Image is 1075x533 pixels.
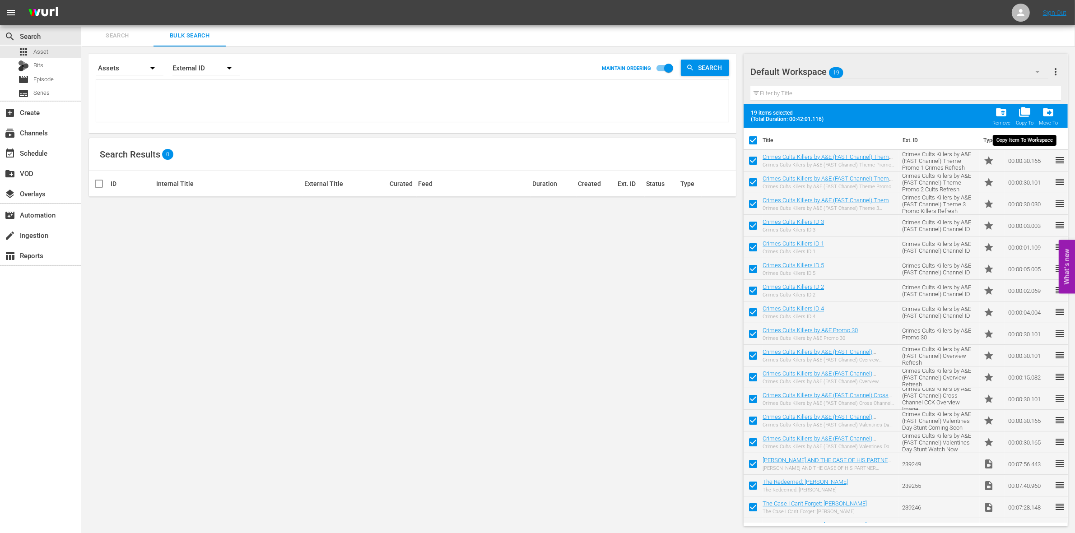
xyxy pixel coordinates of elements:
[1019,106,1031,118] span: folder_copy
[898,388,980,410] td: Crimes Cults Killers by A&E (FAST Channel) Cross Channel CCK Overview Image
[990,103,1013,129] button: Remove
[5,230,15,241] span: Ingestion
[983,220,994,231] span: Promo
[1054,241,1065,252] span: reorder
[763,305,824,312] a: Crimes Cults Killers ID 4
[390,180,415,187] div: Curated
[578,180,615,187] div: Created
[680,180,700,187] div: Type
[1054,285,1065,296] span: reorder
[1005,193,1054,215] td: 00:00:30.030
[532,180,575,187] div: Duration
[763,348,876,362] a: Crimes Cults Killers by A&E (FAST Channel) Overview Refresh
[1005,431,1054,453] td: 00:00:30.165
[990,103,1013,129] span: Remove Item From Workspace
[1036,103,1061,129] button: Move To
[5,31,15,42] span: Search
[1054,306,1065,317] span: reorder
[159,31,220,41] span: Bulk Search
[898,323,980,345] td: Crimes Cults Killers by A&E Promo 30
[763,379,894,385] div: Crimes Cults Killers by A&E (FAST Channel) Overview Refresh
[898,496,980,518] td: 239246
[1054,415,1065,426] span: reorder
[983,394,994,404] span: Promo
[1036,103,1061,129] span: Move Item To Workspace
[22,2,65,23] img: ans4CAIJ8jUAAAAAAAAAAAAAAAAAAAAAAAAgQb4GAAAAAAAAAAAAAAAAAAAAAAAAJMjXAAAAAAAAAAAAAAAAAAAAAAAAgAT5G...
[983,329,994,339] span: Promo
[983,285,994,296] span: Promo
[18,60,29,71] div: Bits
[898,280,980,301] td: Crimes Cults Killers by A&E (FAST Channel) Channel ID
[1005,301,1054,323] td: 00:00:04.004
[5,210,15,221] span: Automation
[1005,323,1054,345] td: 00:00:30.101
[983,199,994,209] span: Promo
[1005,496,1054,518] td: 00:07:28.148
[898,236,980,258] td: Crimes Cults Killers by A&E (FAST Channel) Channel ID
[897,128,978,153] th: Ext. ID
[763,240,824,247] a: Crimes Cults Killers ID 1
[983,307,994,318] span: Promo
[1005,453,1054,475] td: 00:07:56.443
[172,56,240,81] div: External ID
[418,180,529,187] div: Feed
[763,357,894,363] div: Crimes Cults Killers by A&E (FAST Channel) Overview Refresh
[750,59,1048,84] div: Default Workspace
[898,193,980,215] td: Crimes Cults Killers by A&E (FAST Channel) Theme 3 Promo Killers Refresh
[5,107,15,118] span: Create
[763,370,876,384] a: Crimes Cults Killers by A&E (FAST Channel) Overview Refresh
[96,56,163,81] div: Assets
[646,180,678,187] div: Status
[992,120,1010,126] div: Remove
[1005,280,1054,301] td: 00:00:02.069
[763,197,893,210] a: Crimes Cults Killers by A&E (FAST Channel) Theme 3 Promo Killers Refresh
[763,227,824,233] div: Crimes Cults Killers ID 3
[763,444,894,450] div: Crimes Cults Killers by A&E (FAST Channel) Valentines Day Stunt Watch Now
[1005,388,1054,410] td: 00:00:30.101
[983,155,994,166] span: Promo
[763,500,867,507] a: The Case I Can't Forget: [PERSON_NAME]
[1054,501,1065,512] span: reorder
[1005,475,1054,496] td: 00:07:40.960
[983,177,994,188] span: Promo
[763,435,876,449] a: Crimes Cults Killers by A&E (FAST Channel) Valentines Day Stunt Watch Now
[1016,120,1033,126] div: Copy To
[983,350,994,361] span: Promo
[763,487,848,493] div: The Redeemed: [PERSON_NAME]
[1054,371,1065,382] span: reorder
[33,88,50,97] span: Series
[898,345,980,366] td: Crimes Cults Killers by A&E (FAST Channel) Overview Refresh
[694,60,729,76] span: Search
[1054,176,1065,187] span: reorder
[983,437,994,448] span: Promo
[763,292,824,298] div: Crimes Cults Killers ID 2
[1054,393,1065,404] span: reorder
[751,116,828,122] span: (Total Duration: 00:42:01.116)
[1054,480,1065,491] span: reorder
[763,184,894,190] div: Crimes Cults Killers by A&E (FAST Channel) Theme Promo 2 Cults Refresh
[1043,9,1066,16] a: Sign Out
[898,215,980,236] td: Crimes Cults Killers by A&E (FAST Channel) Channel ID
[983,415,994,426] span: Promo
[763,205,894,211] div: Crimes Cults Killers by A&E (FAST Channel) Theme 3 Promo Killers Refresh
[898,453,980,475] td: 239249
[763,153,893,167] a: Crimes Cults Killers by A&E (FAST Channel) Theme Promo 1 Crimes Refresh
[1054,263,1065,274] span: reorder
[763,128,897,153] th: Title
[602,65,651,71] p: MAINTAIN ORDERING
[763,283,824,290] a: Crimes Cults Killers ID 2
[763,400,894,406] div: Crimes Cults Killers by A&E (FAST Channel) Cross Channel CCK Overview Image
[1042,106,1054,118] span: drive_file_move
[33,61,43,70] span: Bits
[763,218,824,225] a: Crimes Cults Killers ID 3
[1005,171,1054,193] td: 00:00:30.101
[898,366,980,388] td: Crimes Cults Killers by A&E (FAST Channel) Overview Refresh
[5,189,15,199] span: Overlays
[983,480,994,491] span: Video
[1039,120,1058,126] div: Move To
[681,60,729,76] button: Search
[763,457,891,470] a: [PERSON_NAME] AND THE CASE OF HIS PARTNER [PERSON_NAME]
[5,128,15,139] span: subscriptions
[87,31,148,41] span: Search
[18,46,29,57] span: Asset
